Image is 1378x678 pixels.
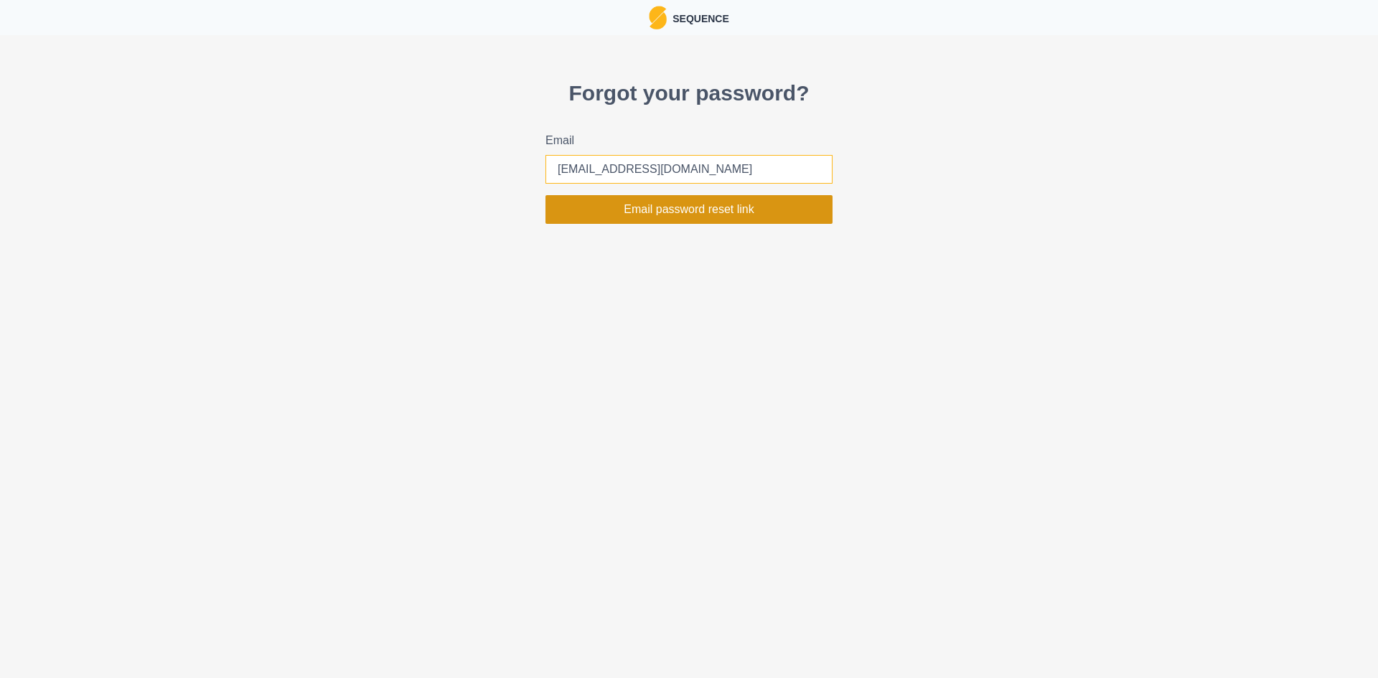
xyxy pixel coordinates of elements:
[649,6,667,29] img: Logo
[667,9,729,27] p: Sequence
[545,132,824,149] label: Email
[545,77,833,109] p: Forgot your password?
[545,195,833,224] button: Email password reset link
[649,6,729,29] a: LogoSequence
